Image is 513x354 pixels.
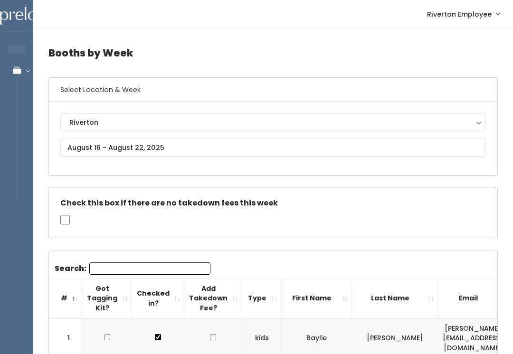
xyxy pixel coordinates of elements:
[427,9,492,19] span: Riverton Employee
[418,4,509,24] a: Riverton Employee
[49,279,82,318] th: #: activate to sort column descending
[438,279,508,318] th: Email: activate to sort column ascending
[82,279,132,318] th: Got Tagging Kit?: activate to sort column ascending
[55,262,210,275] label: Search:
[184,279,242,318] th: Add Takedown Fee?: activate to sort column ascending
[282,279,352,318] th: First Name: activate to sort column ascending
[69,117,477,128] div: Riverton
[60,139,486,157] input: August 16 - August 22, 2025
[352,279,438,318] th: Last Name: activate to sort column ascending
[49,78,497,102] h6: Select Location & Week
[48,40,498,66] h4: Booths by Week
[132,279,184,318] th: Checked in?: activate to sort column ascending
[89,262,210,275] input: Search:
[242,279,282,318] th: Type: activate to sort column ascending
[60,113,486,131] button: Riverton
[60,199,486,207] h5: Check this box if there are no takedown fees this week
